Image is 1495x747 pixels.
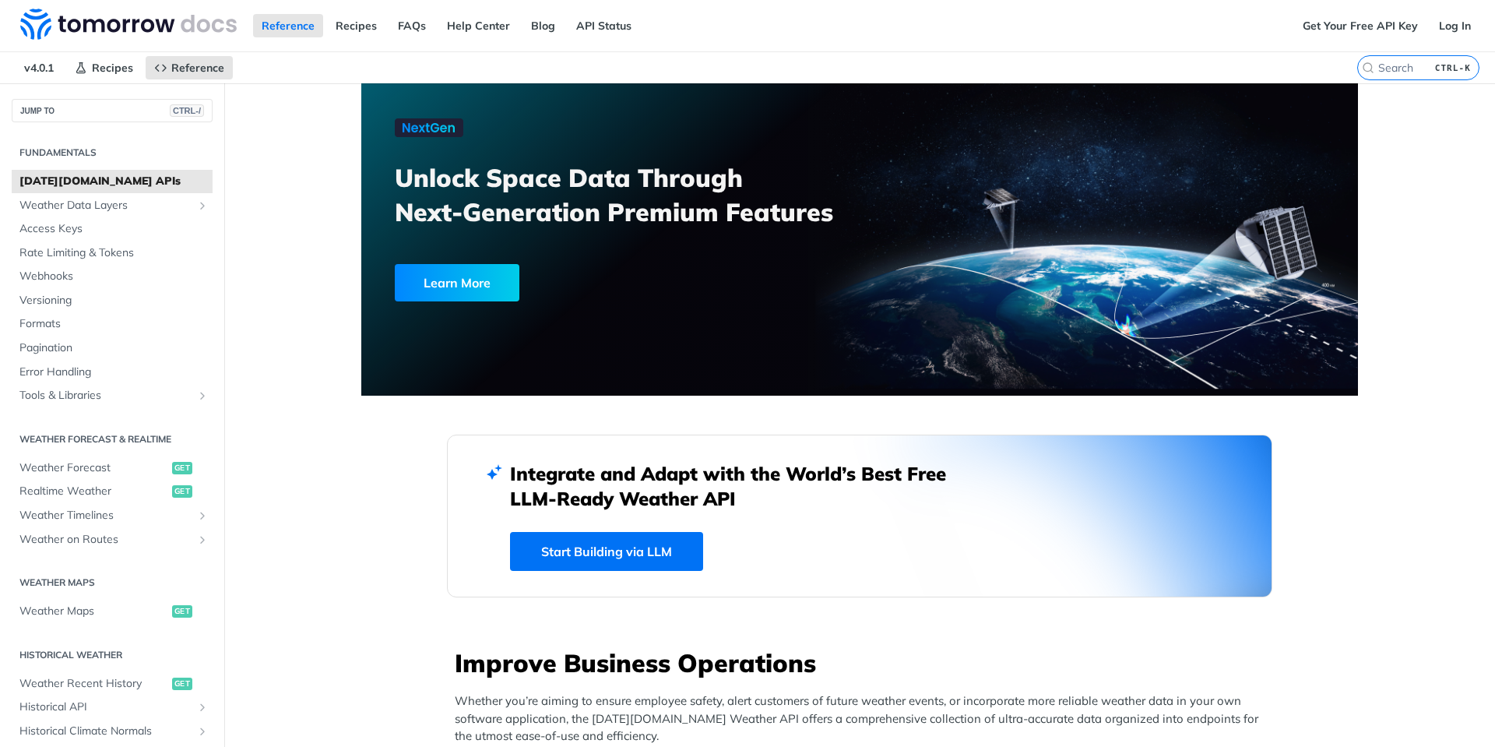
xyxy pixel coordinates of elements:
img: Tomorrow.io Weather API Docs [20,9,237,40]
a: Weather Mapsget [12,600,213,623]
span: Recipes [92,61,133,75]
span: Historical Climate Normals [19,724,192,739]
a: Help Center [438,14,519,37]
button: Show subpages for Historical Climate Normals [196,725,209,738]
a: API Status [568,14,640,37]
span: Access Keys [19,221,209,237]
span: get [172,605,192,618]
span: Reference [171,61,224,75]
a: Learn More [395,264,780,301]
span: Rate Limiting & Tokens [19,245,209,261]
img: NextGen [395,118,463,137]
a: Realtime Weatherget [12,480,213,503]
h2: Integrate and Adapt with the World’s Best Free LLM-Ready Weather API [510,461,969,511]
a: FAQs [389,14,434,37]
a: Formats [12,312,213,336]
h3: Improve Business Operations [455,646,1272,680]
a: Start Building via LLM [510,532,703,571]
a: Log In [1430,14,1479,37]
span: Weather Maps [19,604,168,619]
span: CTRL-/ [170,104,204,117]
a: Reference [253,14,323,37]
span: Formats [19,316,209,332]
a: Access Keys [12,217,213,241]
svg: Search [1362,62,1374,74]
div: Learn More [395,264,519,301]
a: Versioning [12,289,213,312]
span: Tools & Libraries [19,388,192,403]
a: Get Your Free API Key [1294,14,1426,37]
a: Weather on RoutesShow subpages for Weather on Routes [12,528,213,551]
span: Webhooks [19,269,209,284]
a: Tools & LibrariesShow subpages for Tools & Libraries [12,384,213,407]
span: [DATE][DOMAIN_NAME] APIs [19,174,209,189]
a: Blog [522,14,564,37]
a: Weather Forecastget [12,456,213,480]
span: Weather Timelines [19,508,192,523]
h2: Fundamentals [12,146,213,160]
span: get [172,485,192,498]
span: Historical API [19,699,192,715]
button: Show subpages for Tools & Libraries [196,389,209,402]
a: Error Handling [12,361,213,384]
a: Pagination [12,337,213,360]
span: Error Handling [19,365,209,380]
a: Rate Limiting & Tokens [12,241,213,265]
a: [DATE][DOMAIN_NAME] APIs [12,170,213,193]
span: Pagination [19,340,209,356]
button: Show subpages for Weather Timelines [196,509,209,522]
a: Weather Data LayersShow subpages for Weather Data Layers [12,194,213,217]
kbd: CTRL-K [1431,60,1475,76]
span: Weather Data Layers [19,198,192,213]
span: Weather Recent History [19,676,168,692]
span: get [172,678,192,690]
span: Weather Forecast [19,460,168,476]
a: Historical Climate NormalsShow subpages for Historical Climate Normals [12,720,213,743]
a: Historical APIShow subpages for Historical API [12,696,213,719]
button: Show subpages for Weather on Routes [196,534,209,546]
span: v4.0.1 [16,56,62,79]
span: Versioning [19,293,209,308]
a: Webhooks [12,265,213,288]
h2: Weather Forecast & realtime [12,432,213,446]
h3: Unlock Space Data Through Next-Generation Premium Features [395,160,877,229]
button: Show subpages for Historical API [196,701,209,714]
h2: Historical Weather [12,648,213,662]
button: Show subpages for Weather Data Layers [196,199,209,212]
span: get [172,462,192,474]
a: Reference [146,56,233,79]
h2: Weather Maps [12,576,213,590]
span: Weather on Routes [19,532,192,548]
a: Weather TimelinesShow subpages for Weather Timelines [12,504,213,527]
a: Weather Recent Historyget [12,672,213,696]
button: JUMP TOCTRL-/ [12,99,213,122]
a: Recipes [66,56,142,79]
a: Recipes [327,14,385,37]
span: Realtime Weather [19,484,168,499]
p: Whether you’re aiming to ensure employee safety, alert customers of future weather events, or inc... [455,692,1272,745]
